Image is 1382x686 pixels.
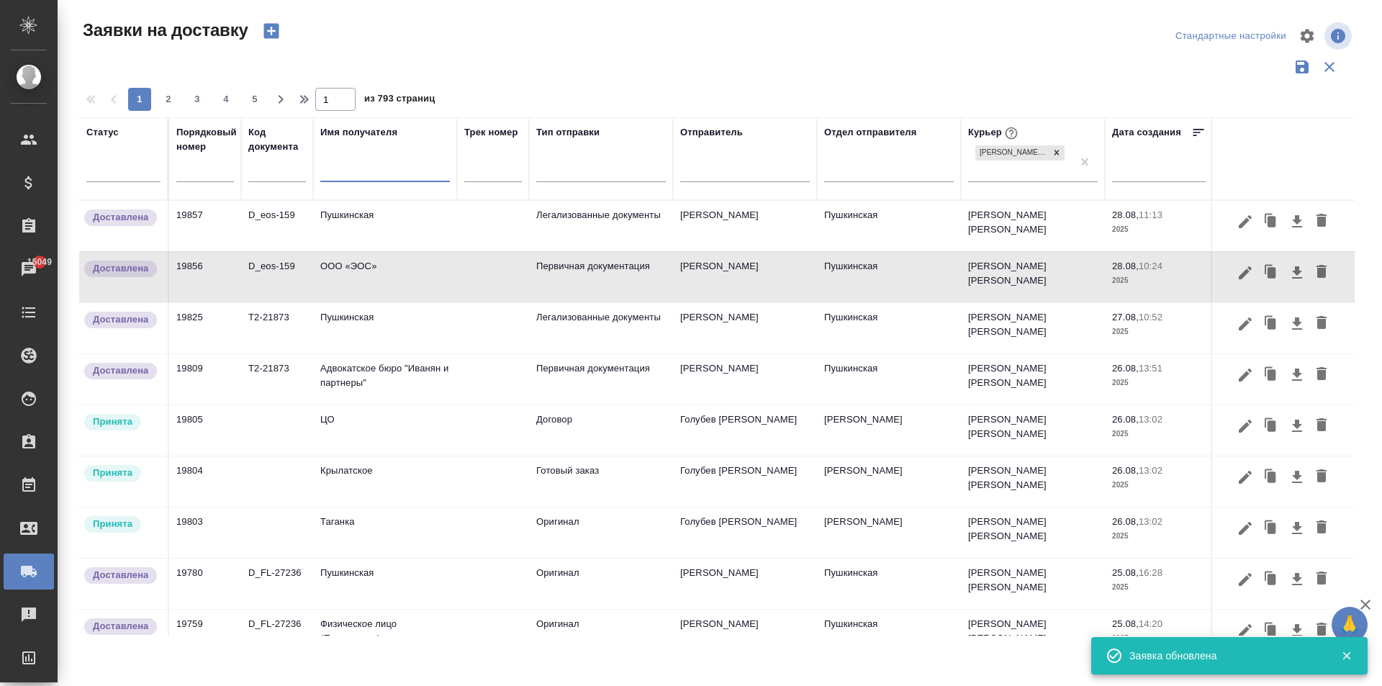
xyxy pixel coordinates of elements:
td: Пушкинская [817,252,961,302]
div: Тип отправки [536,125,600,140]
span: 2 [157,92,180,107]
td: [PERSON_NAME] [673,201,817,251]
button: Редактировать [1233,412,1257,440]
p: Доставлена [93,568,148,582]
td: Готовый заказ [529,456,673,507]
p: Принята [93,466,132,480]
p: 10:52 [1139,312,1162,322]
p: 27.08, [1112,312,1139,322]
td: [PERSON_NAME] [PERSON_NAME] [961,354,1105,405]
span: Посмотреть информацию [1324,22,1355,50]
button: Клонировать [1257,310,1285,338]
div: Трек номер [464,125,518,140]
td: Пушкинская [817,354,961,405]
span: Настроить таблицу [1290,19,1324,53]
td: [PERSON_NAME] [673,559,817,609]
p: 13:02 [1139,465,1162,476]
span: Заявки на доставку [79,19,248,42]
td: Пушкинская [313,201,457,251]
span: 5 [243,92,266,107]
p: 2025 [1112,631,1206,646]
td: 19825 [169,303,241,353]
span: из 793 страниц [364,90,435,111]
td: [PERSON_NAME] [PERSON_NAME] [961,559,1105,609]
button: Сбросить фильтры [1316,53,1343,81]
span: 🙏 [1337,610,1362,640]
p: 28.08, [1112,209,1139,220]
div: Документы доставлены, фактическая дата доставки проставиться автоматически [83,310,161,330]
button: Скачать [1285,617,1309,644]
div: Курьер назначен [83,515,161,534]
div: Документы доставлены, фактическая дата доставки проставиться автоматически [83,259,161,279]
p: Принята [93,517,132,531]
td: [PERSON_NAME] [PERSON_NAME] [961,507,1105,558]
div: Курьер назначен [83,464,161,483]
td: [PERSON_NAME] [PERSON_NAME] [961,456,1105,507]
button: Удалить [1309,566,1334,593]
div: [PERSON_NAME] [PERSON_NAME] [975,145,1049,161]
button: Редактировать [1233,361,1257,389]
td: 19857 [169,201,241,251]
td: Физическое лицо (Пушкинская) [313,610,457,660]
td: 19805 [169,405,241,456]
td: Таганка [313,507,457,558]
div: Отдел отправителя [824,125,916,140]
button: Редактировать [1233,464,1257,491]
td: Пушкинская [313,303,457,353]
td: Пушкинская [817,559,961,609]
td: 19803 [169,507,241,558]
div: Лысенков Владислав [974,144,1066,162]
td: [PERSON_NAME] [PERSON_NAME] [961,303,1105,353]
button: Редактировать [1233,310,1257,338]
td: D_FL-27236 [241,559,313,609]
td: D_FL-27236 [241,610,313,660]
button: 5 [243,88,266,111]
td: Т2-21873 [241,354,313,405]
td: [PERSON_NAME] [673,252,817,302]
td: Первичная документация [529,252,673,302]
div: Документы доставлены, фактическая дата доставки проставиться автоматически [83,208,161,227]
td: [PERSON_NAME] [673,354,817,405]
p: Доставлена [93,312,148,327]
button: Редактировать [1233,617,1257,644]
td: Первичная документация [529,354,673,405]
td: Крылатское [313,456,457,507]
button: Сохранить фильтры [1288,53,1316,81]
span: 15049 [19,255,60,269]
td: Пушкинская [817,303,961,353]
p: 2025 [1112,325,1206,339]
td: [PERSON_NAME] [817,456,961,507]
div: Статус [86,125,119,140]
p: 26.08, [1112,363,1139,374]
button: 2 [157,88,180,111]
td: 19780 [169,559,241,609]
p: 2025 [1112,478,1206,492]
div: Курьер назначен [83,412,161,432]
button: Клонировать [1257,515,1285,542]
td: ЦО [313,405,457,456]
td: [PERSON_NAME] [PERSON_NAME] [961,610,1105,660]
button: 🙏 [1332,607,1368,643]
button: Скачать [1285,259,1309,286]
button: Удалить [1309,310,1334,338]
p: 13:51 [1139,363,1162,374]
span: 3 [186,92,209,107]
button: Редактировать [1233,566,1257,593]
p: 13:02 [1139,516,1162,527]
div: Код документа [248,125,306,154]
p: 26.08, [1112,414,1139,425]
p: 13:02 [1139,414,1162,425]
button: Скачать [1285,310,1309,338]
span: 4 [214,92,238,107]
td: Легализованные документы [529,303,673,353]
td: Оригинал [529,559,673,609]
td: Адвокатское бюро "Иванян и партнеры" [313,354,457,405]
button: Клонировать [1257,412,1285,440]
p: 2025 [1112,222,1206,237]
button: Удалить [1309,617,1334,644]
button: Редактировать [1233,259,1257,286]
td: Договор [529,405,673,456]
td: 19759 [169,610,241,660]
td: Голубев [PERSON_NAME] [673,405,817,456]
div: Дата создания [1112,125,1181,140]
